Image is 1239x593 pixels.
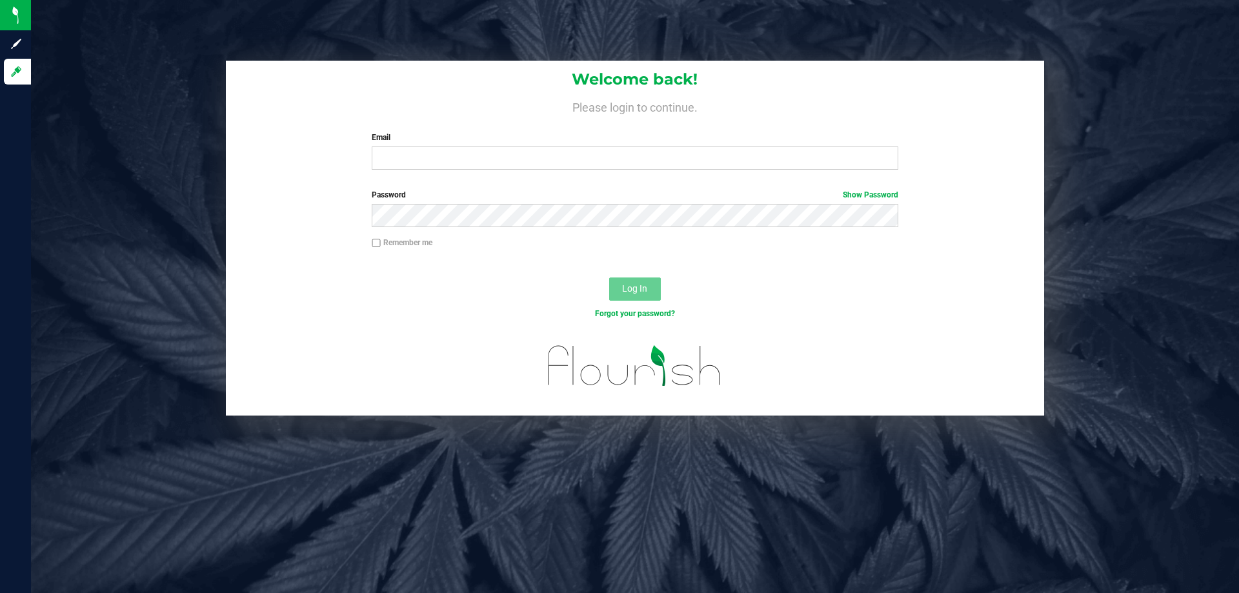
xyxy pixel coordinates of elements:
[595,309,675,318] a: Forgot your password?
[226,71,1044,88] h1: Welcome back!
[372,132,898,143] label: Email
[226,98,1044,114] h4: Please login to continue.
[10,65,23,78] inline-svg: Log in
[372,190,406,199] span: Password
[622,283,647,294] span: Log In
[10,37,23,50] inline-svg: Sign up
[372,237,432,248] label: Remember me
[372,239,381,248] input: Remember me
[532,333,737,399] img: flourish_logo.svg
[609,277,661,301] button: Log In
[843,190,898,199] a: Show Password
